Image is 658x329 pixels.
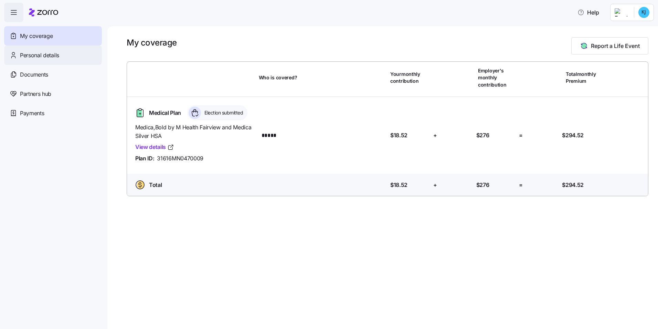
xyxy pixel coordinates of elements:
a: My coverage [4,26,102,46]
span: $18.52 [390,181,407,189]
span: Personal details [20,51,59,60]
span: Help [577,8,599,17]
span: 31616MN0470009 [157,154,203,163]
span: = [519,181,523,189]
span: $18.52 [390,131,407,140]
span: Medica , Bold by M Health Fairview and Medica Silver HSA [135,123,253,140]
span: + [433,181,437,189]
span: $294.52 [562,131,584,140]
span: Plan ID: [135,154,154,163]
span: Who is covered? [259,74,297,81]
span: My coverage [20,32,53,40]
span: Your monthly contribution [390,71,429,85]
span: = [519,131,523,140]
h1: My coverage [127,37,177,48]
span: Medical Plan [149,109,181,117]
img: af3833cfc1956f64f2ce32c4cb6e024e [638,7,649,18]
span: Payments [20,109,44,118]
a: Documents [4,65,102,84]
span: Employer's monthly contribution [478,67,517,88]
span: Partners hub [20,90,51,98]
span: $276 [476,131,489,140]
button: Help [572,6,605,19]
span: $294.52 [562,181,584,189]
button: Report a Life Event [571,37,648,54]
span: Election submitted [202,109,243,116]
a: Payments [4,103,102,123]
span: Total monthly Premium [566,71,604,85]
a: View details [135,143,174,151]
img: Employer logo [615,8,628,17]
a: Partners hub [4,84,102,103]
span: + [433,131,437,140]
span: $276 [476,181,489,189]
span: Total [149,181,162,189]
a: Personal details [4,46,102,65]
span: Report a Life Event [591,42,640,50]
span: Documents [20,70,48,79]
